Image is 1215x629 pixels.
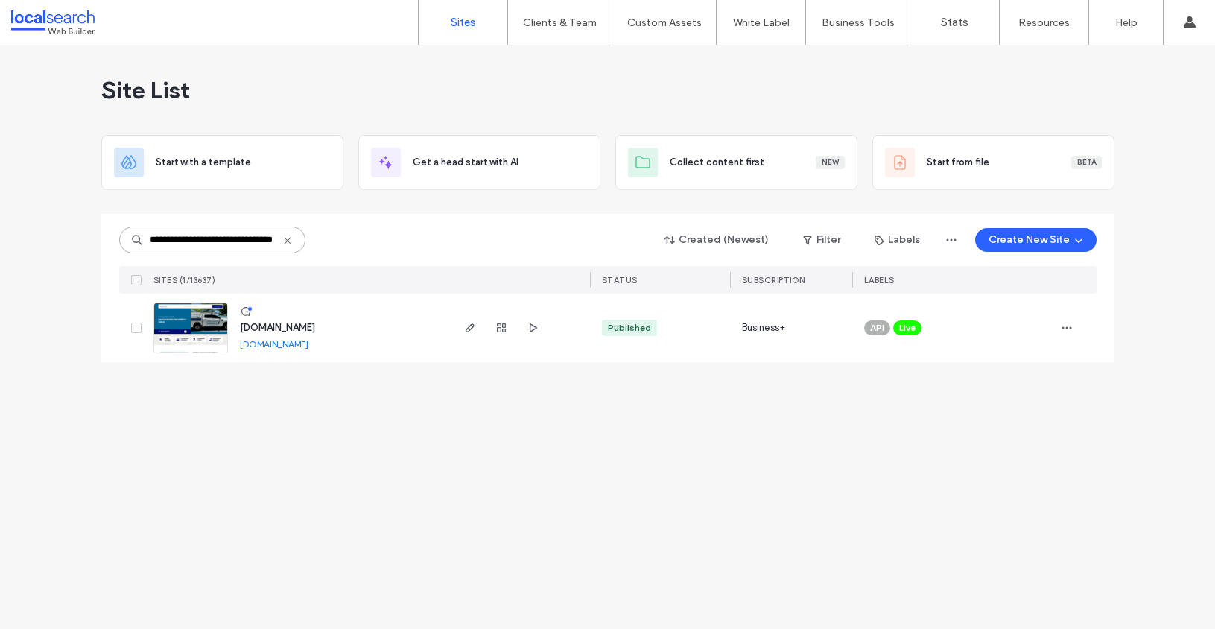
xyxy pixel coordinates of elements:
span: API [870,321,884,335]
div: Start from fileBeta [872,135,1114,190]
label: Clients & Team [523,16,597,29]
span: Get a head start with AI [413,155,518,170]
button: Filter [788,228,855,252]
div: Published [608,321,651,335]
label: Custom Assets [627,16,702,29]
span: Collect content first [670,155,764,170]
button: Created (Newest) [652,228,782,252]
div: New [816,156,845,169]
span: Business+ [742,320,786,335]
label: White Label [733,16,790,29]
span: SITES (1/13637) [153,275,216,285]
label: Sites [451,16,476,29]
div: Collect content firstNew [615,135,857,190]
div: Get a head start with AI [358,135,600,190]
a: [DOMAIN_NAME] [240,338,308,350]
span: LABELS [864,275,895,285]
div: Beta [1071,156,1102,169]
a: [DOMAIN_NAME] [240,322,315,333]
span: Live [899,321,916,335]
div: Start with a template [101,135,343,190]
button: Create New Site [975,228,1097,252]
span: Site List [101,75,190,105]
span: Start from file [927,155,989,170]
button: Labels [861,228,933,252]
label: Resources [1018,16,1070,29]
span: SUBSCRIPTION [742,275,805,285]
label: Stats [941,16,968,29]
span: Start with a template [156,155,251,170]
span: Help [34,10,65,24]
label: Business Tools [822,16,895,29]
label: Help [1115,16,1138,29]
span: STATUS [602,275,638,285]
